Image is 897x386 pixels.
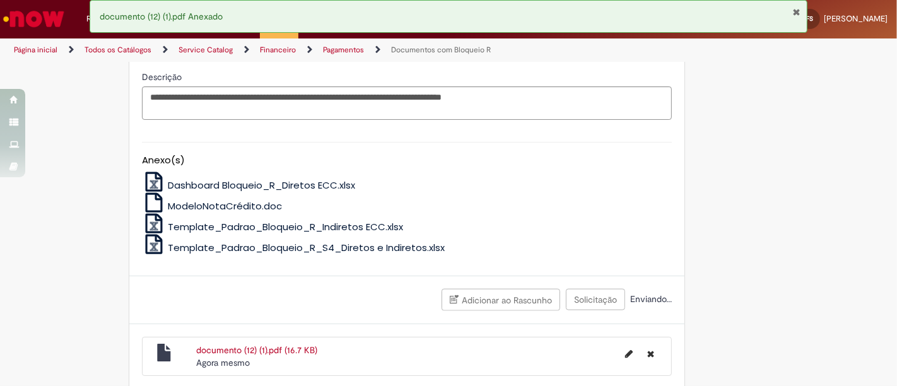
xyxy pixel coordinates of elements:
a: Pagamentos [323,45,364,55]
span: Descrição [142,71,184,83]
span: Dashboard Bloqueio_R_Diretos ECC.xlsx [168,178,355,192]
a: Template_Padrao_Bloqueio_R_S4_Diretos e Indiretos.xlsx [142,241,445,254]
a: Página inicial [14,45,57,55]
a: Service Catalog [179,45,233,55]
span: Requisições [86,13,131,25]
ul: Trilhas de página [9,38,589,62]
img: ServiceNow [1,6,66,32]
h5: Anexo(s) [142,155,672,166]
time: 01/10/2025 09:55:35 [196,357,250,368]
a: Todos os Catálogos [85,45,151,55]
span: Template_Padrao_Bloqueio_R_Indiretos ECC.xlsx [168,220,403,233]
a: Documentos com Bloqueio R [391,45,491,55]
span: documento (12) (1).pdf Anexado [100,11,223,22]
span: FS [807,15,814,23]
a: ModeloNotaCrédito.doc [142,199,283,213]
a: Template_Padrao_Bloqueio_R_Indiretos ECC.xlsx [142,220,404,233]
button: Editar nome de arquivo documento (12) (1).pdf [618,344,640,364]
span: Enviando... [628,293,672,305]
button: Excluir documento (12) (1).pdf [640,344,662,364]
textarea: Descrição [142,86,672,120]
a: Financeiro [260,45,296,55]
a: Dashboard Bloqueio_R_Diretos ECC.xlsx [142,178,356,192]
span: Agora mesmo [196,357,250,368]
button: Fechar Notificação [792,7,800,17]
span: ModeloNotaCrédito.doc [168,199,282,213]
span: Template_Padrao_Bloqueio_R_S4_Diretos e Indiretos.xlsx [168,241,445,254]
span: [PERSON_NAME] [824,13,888,24]
a: documento (12) (1).pdf (16.7 KB) [196,344,317,356]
